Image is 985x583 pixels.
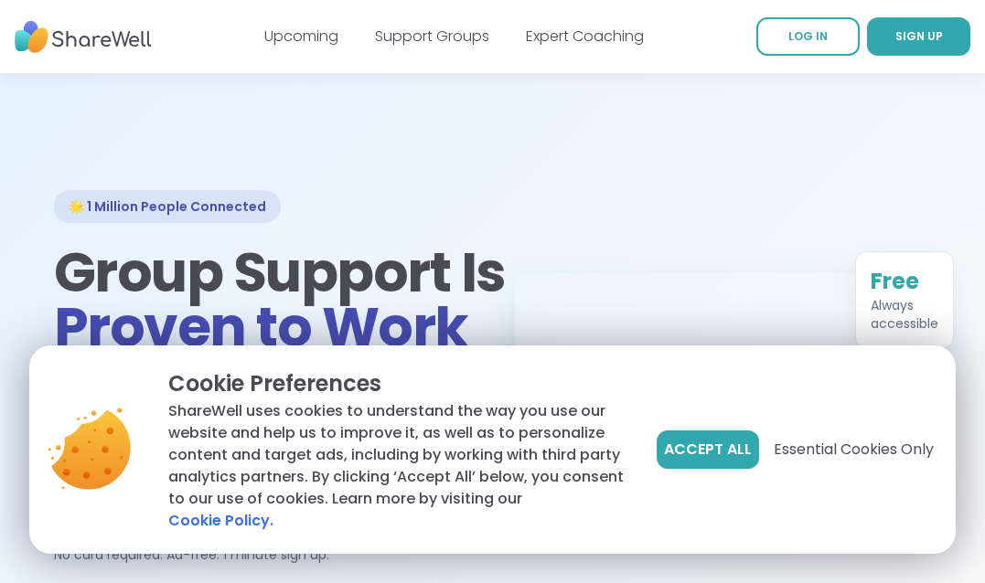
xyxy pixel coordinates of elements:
[871,266,938,295] div: Free
[264,26,338,47] a: Upcoming
[54,245,471,355] h1: Group Support Is
[895,28,943,44] span: SIGN UP
[375,26,489,47] a: Support Groups
[867,17,970,56] a: SIGN UP
[168,400,627,532] p: ShareWell uses cookies to understand the way you use our website and help us to improve it, as we...
[788,28,828,44] span: LOG IN
[664,439,752,461] span: Accept All
[54,289,468,366] span: Proven to Work
[774,439,934,461] span: Essential Cookies Only
[526,26,644,47] a: Expert Coaching
[657,430,759,469] button: Accept All
[15,12,152,62] img: ShareWell Nav Logo
[168,510,273,532] a: Cookie Policy.
[168,367,627,400] p: Cookie Preferences
[54,190,281,223] div: 🌟 1 Million People Connected
[756,17,860,56] a: LOG IN
[871,295,938,332] div: Always accessible
[54,546,471,564] p: No card required. Ad-free. 1 minute sign up.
